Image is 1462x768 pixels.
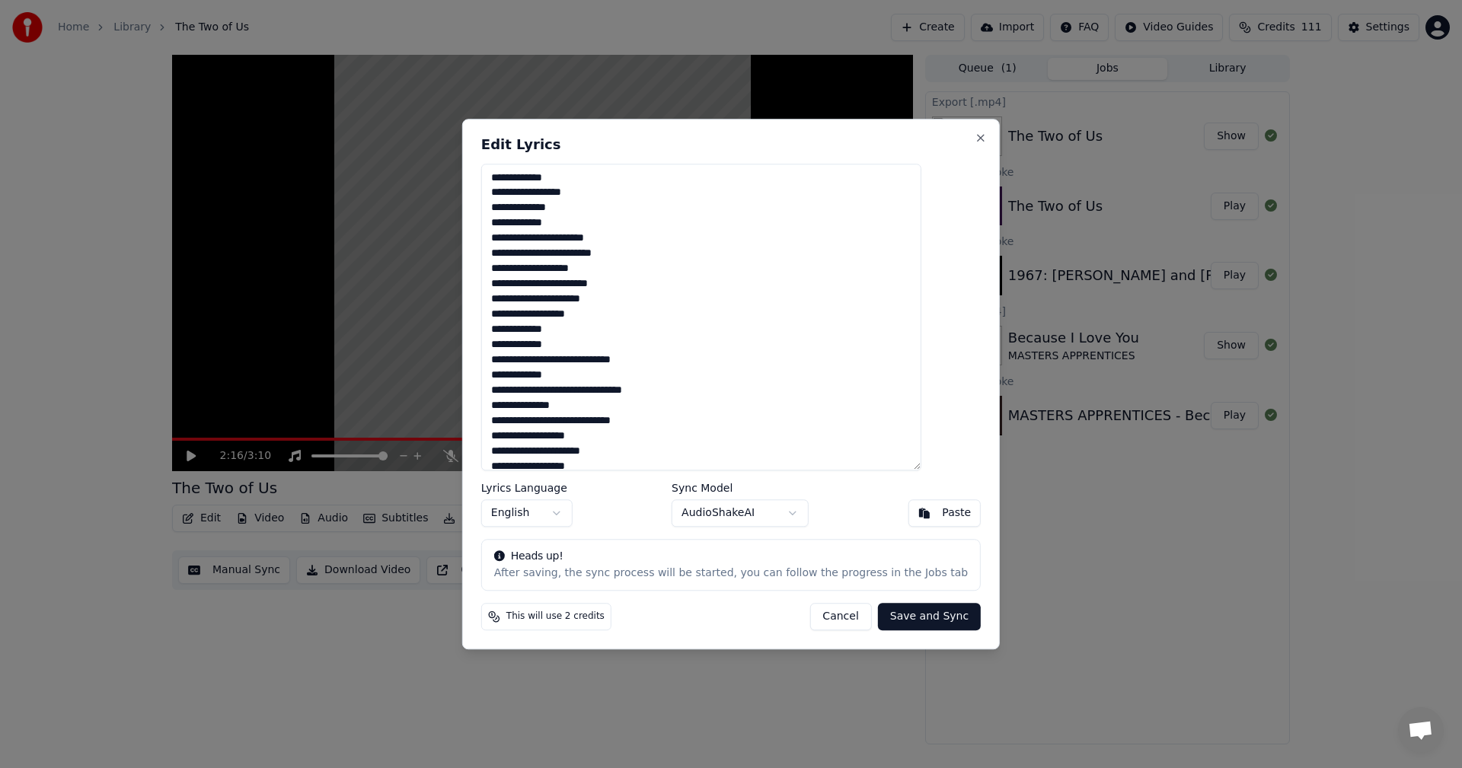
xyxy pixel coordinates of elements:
div: After saving, the sync process will be started, you can follow the progress in the Jobs tab [494,566,968,581]
span: This will use 2 credits [506,610,605,623]
h2: Edit Lyrics [481,138,981,151]
div: Paste [942,505,971,521]
label: Sync Model [672,483,809,493]
button: Save and Sync [878,603,981,630]
div: Heads up! [494,549,968,564]
button: Paste [908,499,981,527]
button: Cancel [809,603,871,630]
label: Lyrics Language [481,483,573,493]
